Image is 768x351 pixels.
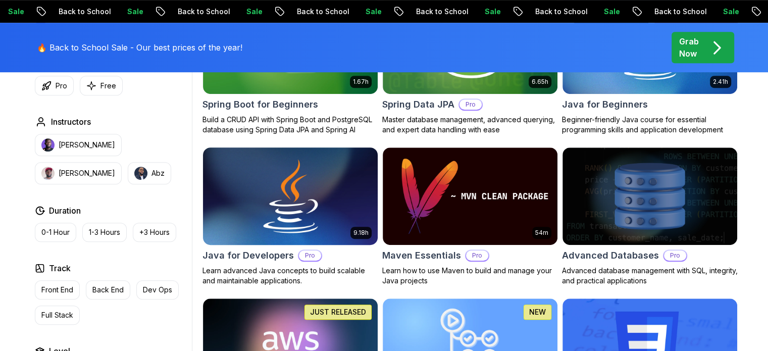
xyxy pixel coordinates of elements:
p: 6.65h [532,78,548,86]
p: Pro [664,250,686,261]
p: Learn advanced Java concepts to build scalable and maintainable applications. [202,266,378,286]
button: Dev Ops [136,280,179,299]
p: Back to School [493,7,562,17]
p: Back End [92,285,124,295]
button: Back End [86,280,130,299]
p: Sale [562,7,594,17]
p: Back to School [374,7,443,17]
p: Pro [299,250,321,261]
img: Advanced Databases card [562,147,737,245]
p: Sale [681,7,713,17]
p: Full Stack [41,310,73,320]
p: Pro [459,99,482,110]
p: Pro [466,250,488,261]
p: [PERSON_NAME] [59,140,115,150]
button: 0-1 Hour [35,223,76,242]
button: Full Stack [35,306,80,325]
img: instructor img [134,167,147,180]
p: 0-1 Hour [41,227,70,237]
h2: Duration [49,205,81,217]
p: 2.41h [713,78,728,86]
h2: Java for Beginners [562,97,648,112]
img: instructor img [41,167,55,180]
p: Master database management, advanced querying, and expert data handling with ease [382,115,558,135]
p: 🔥 Back to School Sale - Our best prices of the year! [37,41,242,54]
p: 54m [535,229,548,237]
p: Sale [324,7,356,17]
button: Free [80,76,123,95]
h2: Instructors [51,116,91,128]
p: Advanced database management with SQL, integrity, and practical applications [562,266,738,286]
a: Maven Essentials card54mMaven EssentialsProLearn how to use Maven to build and manage your Java p... [382,147,558,286]
p: Sale [85,7,118,17]
button: instructor img[PERSON_NAME] [35,162,122,184]
h2: Maven Essentials [382,248,461,263]
p: Learn how to use Maven to build and manage your Java projects [382,266,558,286]
button: Pro [35,76,74,95]
p: Abz [151,168,165,178]
p: Sale [443,7,475,17]
a: Advanced Databases cardAdvanced DatabasesProAdvanced database management with SQL, integrity, and... [562,147,738,286]
a: Java for Developers card9.18hJava for DevelopersProLearn advanced Java concepts to build scalable... [202,147,378,286]
p: +3 Hours [139,227,170,237]
img: Maven Essentials card [383,147,557,245]
p: JUST RELEASED [310,307,366,317]
p: Dev Ops [143,285,172,295]
h2: Advanced Databases [562,248,659,263]
img: Java for Developers card [198,145,382,247]
p: NEW [529,307,546,317]
img: instructor img [41,138,55,152]
p: Back to School [136,7,204,17]
p: Pro [56,81,67,91]
p: Back to School [255,7,324,17]
p: [PERSON_NAME] [59,168,115,178]
button: instructor img[PERSON_NAME] [35,134,122,156]
h2: Spring Boot for Beginners [202,97,318,112]
p: Free [100,81,116,91]
p: Build a CRUD API with Spring Boot and PostgreSQL database using Spring Data JPA and Spring AI [202,115,378,135]
button: instructor imgAbz [128,162,171,184]
button: Front End [35,280,80,299]
p: Grab Now [679,35,699,60]
p: Front End [41,285,73,295]
p: Sale [204,7,237,17]
p: Back to School [612,7,681,17]
p: 1.67h [353,78,369,86]
p: 9.18h [353,229,369,237]
h2: Java for Developers [202,248,294,263]
p: 1-3 Hours [89,227,120,237]
h2: Track [49,262,71,274]
h2: Spring Data JPA [382,97,454,112]
button: +3 Hours [133,223,176,242]
p: Back to School [17,7,85,17]
button: 1-3 Hours [82,223,127,242]
p: Beginner-friendly Java course for essential programming skills and application development [562,115,738,135]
